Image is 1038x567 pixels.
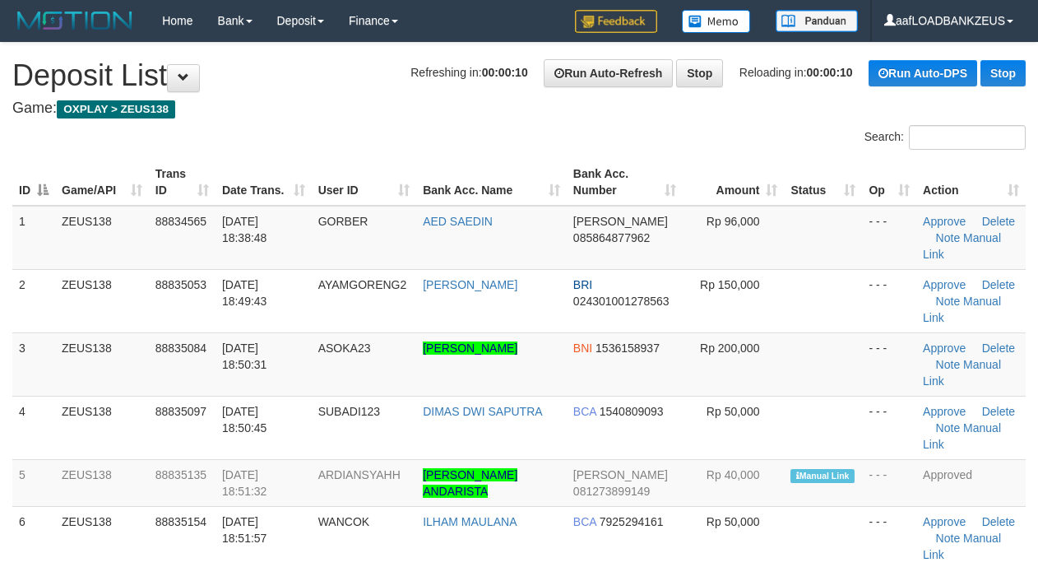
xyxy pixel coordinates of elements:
span: BNI [573,342,592,355]
span: [DATE] 18:50:31 [222,342,267,371]
span: WANCOK [318,515,369,528]
a: [PERSON_NAME] [423,278,517,291]
td: - - - [862,332,916,396]
span: Rp 150,000 [700,278,759,291]
span: ARDIANSYAHH [318,468,401,481]
th: Op: activate to sort column ascending [862,159,916,206]
td: - - - [862,459,916,506]
span: Rp 50,000 [707,405,760,418]
a: Run Auto-DPS [869,60,977,86]
span: [DATE] 18:49:43 [222,278,267,308]
span: Manually Linked [790,469,854,483]
a: Approve [923,515,966,528]
img: Button%20Memo.svg [682,10,751,33]
span: 88834565 [155,215,206,228]
span: Copy 081273899149 to clipboard [573,485,650,498]
a: Stop [980,60,1026,86]
td: ZEUS138 [55,396,149,459]
td: 1 [12,206,55,270]
a: Approve [923,342,966,355]
th: Trans ID: activate to sort column ascending [149,159,215,206]
th: ID: activate to sort column descending [12,159,55,206]
a: ILHAM MAULANA [423,515,517,528]
a: Delete [982,342,1015,355]
td: 2 [12,269,55,332]
span: 88835097 [155,405,206,418]
a: Approve [923,405,966,418]
td: Approved [916,459,1026,506]
th: Date Trans.: activate to sort column ascending [215,159,312,206]
span: Copy 024301001278563 to clipboard [573,295,670,308]
td: 3 [12,332,55,396]
td: ZEUS138 [55,206,149,270]
span: BRI [573,278,592,291]
img: MOTION_logo.png [12,8,137,33]
a: Manual Link [923,231,1001,261]
span: [PERSON_NAME] [573,468,668,481]
span: Copy 085864877962 to clipboard [573,231,650,244]
h4: Game: [12,100,1026,117]
span: 88835053 [155,278,206,291]
a: Note [936,295,961,308]
th: Action: activate to sort column ascending [916,159,1026,206]
a: Note [936,421,961,435]
span: Copy 7925294161 to clipboard [600,515,664,528]
span: GORBER [318,215,368,228]
a: Run Auto-Refresh [544,59,673,87]
a: Stop [676,59,723,87]
a: Manual Link [923,358,1001,388]
a: Note [936,358,961,371]
td: - - - [862,269,916,332]
a: Note [936,532,961,545]
a: [PERSON_NAME] ANDARISTA [423,468,517,498]
th: Game/API: activate to sort column ascending [55,159,149,206]
span: Rp 200,000 [700,342,759,355]
td: ZEUS138 [55,459,149,506]
span: Refreshing in: [410,66,527,79]
a: Manual Link [923,532,1001,561]
span: 88835084 [155,342,206,355]
span: AYAMGORENG2 [318,278,407,291]
strong: 00:00:10 [807,66,853,79]
th: Status: activate to sort column ascending [784,159,862,206]
span: [PERSON_NAME] [573,215,668,228]
span: OXPLAY > ZEUS138 [57,100,175,119]
span: Rp 40,000 [707,468,760,481]
td: 4 [12,396,55,459]
span: Rp 50,000 [707,515,760,528]
span: [DATE] 18:50:45 [222,405,267,435]
span: 88835135 [155,468,206,481]
a: Delete [982,515,1015,528]
span: BCA [573,515,596,528]
span: Reloading in: [739,66,853,79]
a: Note [936,231,961,244]
h1: Deposit List [12,59,1026,92]
td: - - - [862,206,916,270]
span: [DATE] 18:51:32 [222,468,267,498]
span: 88835154 [155,515,206,528]
img: panduan.png [776,10,858,32]
span: Rp 96,000 [707,215,760,228]
input: Search: [909,125,1026,150]
th: Amount: activate to sort column ascending [683,159,784,206]
span: Copy 1540809093 to clipboard [600,405,664,418]
span: SUBADI123 [318,405,380,418]
a: Manual Link [923,295,1001,324]
a: DIMAS DWI SAPUTRA [423,405,542,418]
th: Bank Acc. Name: activate to sort column ascending [416,159,567,206]
td: - - - [862,396,916,459]
a: Delete [982,215,1015,228]
span: ASOKA23 [318,342,371,355]
strong: 00:00:10 [482,66,528,79]
span: BCA [573,405,596,418]
img: Feedback.jpg [575,10,657,33]
a: [PERSON_NAME] [423,342,517,355]
label: Search: [864,125,1026,150]
a: Delete [982,405,1015,418]
span: Copy 1536158937 to clipboard [595,342,660,355]
th: Bank Acc. Number: activate to sort column ascending [567,159,683,206]
a: Approve [923,215,966,228]
a: Delete [982,278,1015,291]
td: ZEUS138 [55,269,149,332]
a: Manual Link [923,421,1001,451]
